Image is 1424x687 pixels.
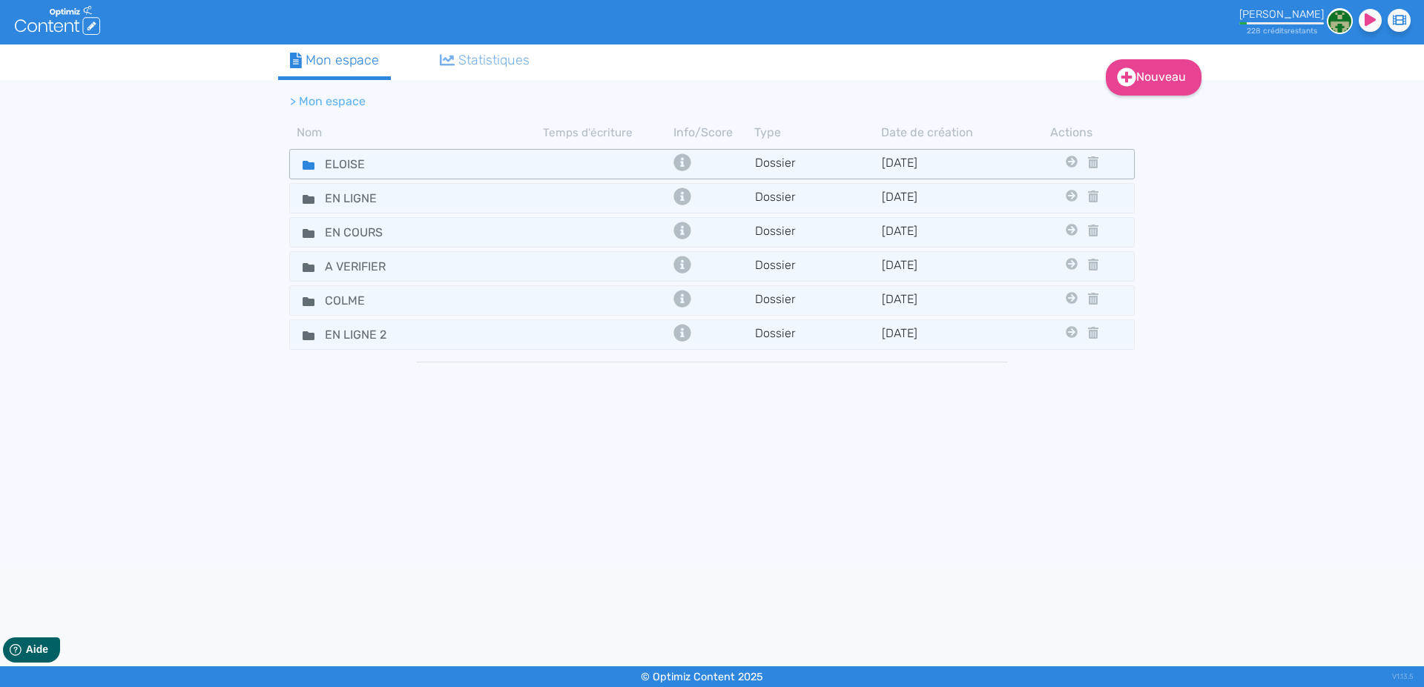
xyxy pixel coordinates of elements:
img: 6adefb463699458b3a7e00f487fb9d6a [1327,8,1353,34]
nav: breadcrumb [278,84,1020,119]
small: © Optimiz Content 2025 [641,671,763,683]
td: Dossier [754,290,881,311]
td: [DATE] [881,256,1008,277]
li: > Mon espace [290,93,366,110]
td: Dossier [754,153,881,175]
div: [PERSON_NAME] [1239,8,1324,21]
th: Temps d'écriture [543,124,670,142]
span: s [1313,26,1317,36]
input: Nom de dossier [314,187,425,209]
input: Nom de dossier [314,324,425,345]
td: Dossier [754,256,881,277]
th: Nom [289,124,543,142]
th: Actions [1062,124,1081,142]
td: [DATE] [881,153,1008,175]
a: Nouveau [1106,59,1201,96]
th: Date de création [881,124,1008,142]
div: V1.13.5 [1392,666,1413,687]
td: Dossier [754,324,881,345]
input: Nom de dossier [314,153,425,175]
td: [DATE] [881,187,1008,209]
small: 228 crédit restant [1247,26,1317,36]
td: Dossier [754,222,881,243]
td: Dossier [754,187,881,209]
input: Nom de dossier [314,256,425,277]
a: Mon espace [278,44,391,80]
input: Nom de dossier [314,290,425,311]
th: Type [754,124,881,142]
input: Nom de dossier [314,222,425,243]
td: [DATE] [881,290,1008,311]
span: s [1284,26,1288,36]
td: [DATE] [881,324,1008,345]
th: Info/Score [670,124,754,142]
div: Mon espace [290,50,379,70]
div: Statistiques [440,50,530,70]
a: Statistiques [428,44,542,76]
td: [DATE] [881,222,1008,243]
